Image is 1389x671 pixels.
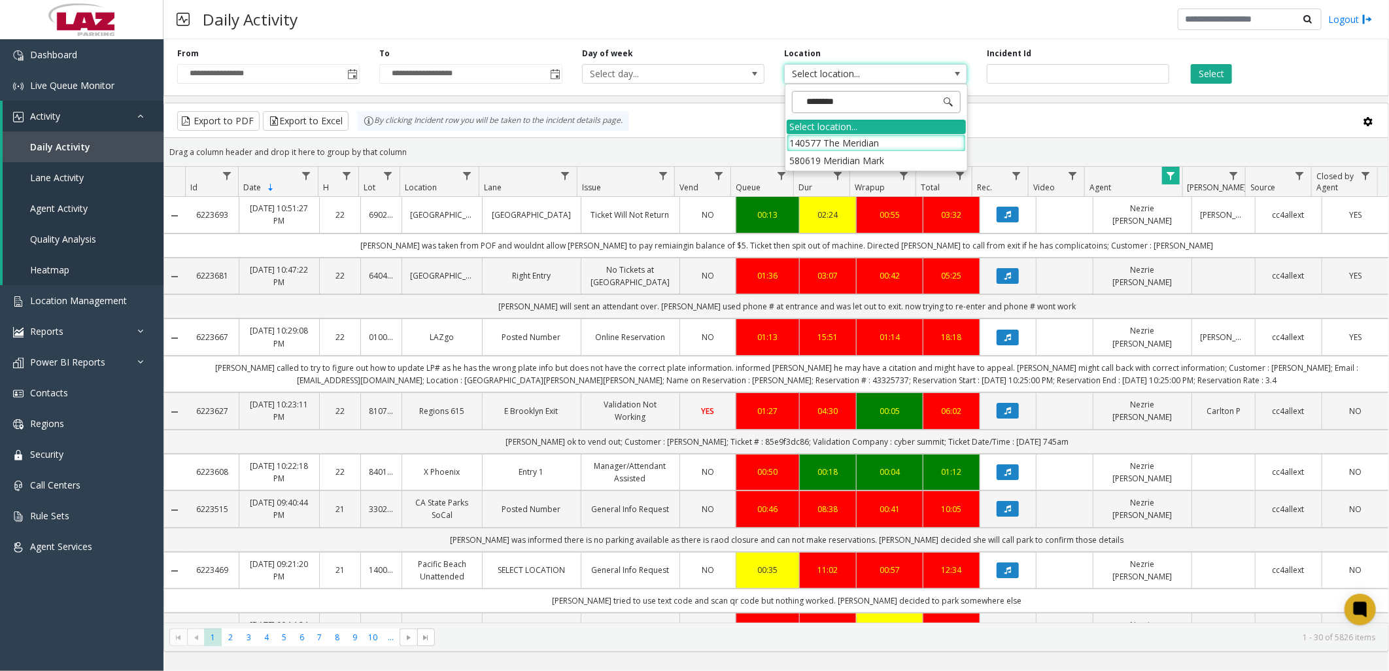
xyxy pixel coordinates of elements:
[177,3,190,35] img: pageIcon
[30,110,60,122] span: Activity
[1316,171,1354,193] span: Closed by Agent
[30,509,69,522] span: Rule Sets
[30,540,92,553] span: Agent Services
[931,564,972,576] div: 12:34
[1349,466,1362,477] span: NO
[589,503,672,515] a: General Info Request
[410,269,473,282] a: [GEOGRAPHIC_DATA]
[164,271,186,282] a: Collapse Details
[30,171,84,184] span: Lane Activity
[410,331,473,343] a: LAZgo
[808,405,848,417] div: 04:30
[1330,466,1380,478] a: NO
[490,503,573,515] a: Posted Number
[218,167,235,184] a: Id Filter Menu
[1225,167,1243,184] a: Parker Filter Menu
[702,270,714,281] span: NO
[865,466,915,478] a: 00:04
[702,504,714,515] span: NO
[865,405,915,417] a: 00:05
[808,503,848,515] a: 08:38
[808,209,848,221] a: 02:24
[787,134,966,152] li: 140577 The Meridian
[680,182,699,193] span: Vend
[808,564,848,576] a: 11:02
[13,327,24,337] img: 'icon'
[379,167,397,184] a: Lot Filter Menu
[736,182,761,193] span: Queue
[247,264,311,288] a: [DATE] 10:47:22 PM
[164,211,186,221] a: Collapse Details
[13,511,24,522] img: 'icon'
[30,264,69,276] span: Heatmap
[328,466,352,478] a: 22
[247,460,311,485] a: [DATE] 10:22:18 PM
[30,141,90,153] span: Daily Activity
[364,116,374,126] img: infoIcon.svg
[338,167,356,184] a: H Filter Menu
[931,209,972,221] a: 03:32
[931,269,972,282] a: 05:25
[744,331,791,343] a: 01:13
[688,209,729,221] a: NO
[1200,331,1247,343] a: [PERSON_NAME]
[410,405,473,417] a: Regions 615
[931,331,972,343] a: 18:18
[490,564,573,576] a: SELECT LOCATION
[702,332,714,343] span: NO
[808,331,848,343] div: 15:51
[410,209,473,221] a: [GEOGRAPHIC_DATA]
[490,405,573,417] a: E Brooklyn Exit
[931,503,972,515] a: 10:05
[405,182,437,193] span: Location
[1263,503,1314,515] a: cc4allext
[808,466,848,478] div: 00:18
[13,358,24,368] img: 'icon'
[194,466,231,478] a: 6223608
[13,81,24,92] img: 'icon'
[865,269,915,282] div: 00:42
[1349,209,1362,220] span: YES
[1349,270,1362,281] span: YES
[702,466,714,477] span: NO
[410,558,473,583] a: Pacific Beach Unattended
[952,167,969,184] a: Total Filter Menu
[3,193,163,224] a: Agent Activity
[1101,398,1184,423] a: Nezrie [PERSON_NAME]
[1101,496,1184,521] a: Nezrie [PERSON_NAME]
[13,450,24,460] img: 'icon'
[13,112,24,122] img: 'icon'
[865,564,915,576] a: 00:57
[784,48,821,60] label: Location
[275,628,293,646] span: Page 5
[744,466,791,478] a: 00:50
[1330,331,1380,343] a: YES
[688,564,729,576] a: NO
[583,65,728,83] span: Select day...
[247,202,311,227] a: [DATE] 10:51:27 PM
[865,503,915,515] a: 00:41
[30,48,77,61] span: Dashboard
[13,388,24,399] img: 'icon'
[164,333,186,343] a: Collapse Details
[410,496,473,521] a: CA State Parks SoCal
[582,48,633,60] label: Day of week
[30,448,63,460] span: Security
[1263,466,1314,478] a: cc4allext
[787,120,966,134] div: Select location...
[931,405,972,417] div: 06:02
[3,162,163,193] a: Lane Activity
[688,405,729,417] a: YES
[744,269,791,282] a: 01:36
[654,167,672,184] a: Issue Filter Menu
[589,460,672,485] a: Manager/Attendant Assisted
[1328,12,1373,26] a: Logout
[13,50,24,61] img: 'icon'
[186,294,1388,318] td: [PERSON_NAME] will sent an attendant over. [PERSON_NAME] used phone # at entrance and was let out...
[490,269,573,282] a: Right Entry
